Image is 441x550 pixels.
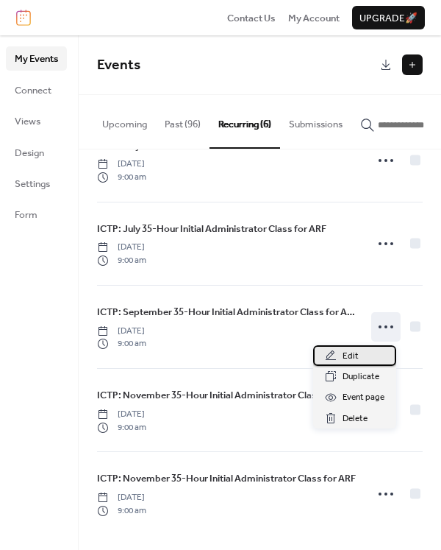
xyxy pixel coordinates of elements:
span: 9:00 am [97,504,146,518]
span: Settings [15,177,50,191]
span: [DATE] [97,491,146,504]
span: Form [15,208,37,222]
a: ICTP: September 35-Hour Initial Administrator Class for ARF [97,304,356,320]
a: Contact Us [227,10,276,25]
span: My Events [15,52,58,66]
span: ICTP: November 35-Hour Initial Administrator Class for ARF [97,388,356,403]
button: Submissions [280,95,351,147]
span: [DATE] [97,325,146,338]
span: ICTP: November 35-Hour Initial Administrator Class for ARF [97,471,356,486]
span: ICTP: July 35-Hour Initial Administrator Class for ARF [97,222,326,236]
span: Contact Us [227,11,276,26]
button: Recurring (6) [209,95,280,148]
a: My Events [6,46,67,70]
span: 9:00 am [97,421,146,434]
span: Duplicate [343,370,379,384]
span: ICTP: September 35-Hour Initial Administrator Class for ARF [97,305,356,320]
span: Event page [343,390,384,405]
button: Upgrade🚀 [352,6,425,29]
span: Delete [343,412,367,426]
span: Design [15,146,44,161]
span: Connect [15,83,51,98]
a: Views [6,109,67,133]
a: ICTP: July 35-Hour Initial Administrator Class for ARF [97,221,326,237]
span: 9:00 am [97,337,146,350]
a: ICTP: November 35-Hour Initial Administrator Class for ARF [97,470,356,487]
button: Past (96) [156,95,209,147]
span: [DATE] [97,241,146,254]
span: [DATE] [97,158,146,171]
span: Upgrade 🚀 [359,11,417,26]
a: Settings [6,172,67,195]
span: Views [15,114,40,129]
span: [DATE] [97,408,146,421]
button: Upcoming [93,95,156,147]
span: Edit [343,349,359,364]
img: logo [16,10,31,26]
span: My Account [288,11,340,26]
a: Design [6,141,67,164]
a: ICTP: November 35-Hour Initial Administrator Class for ARF [97,387,356,403]
a: Connect [6,78,67,102]
span: 9:00 am [97,171,146,184]
a: Form [6,202,67,226]
a: My Account [288,10,340,25]
span: Events [97,52,140,79]
span: 9:00 am [97,254,146,267]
